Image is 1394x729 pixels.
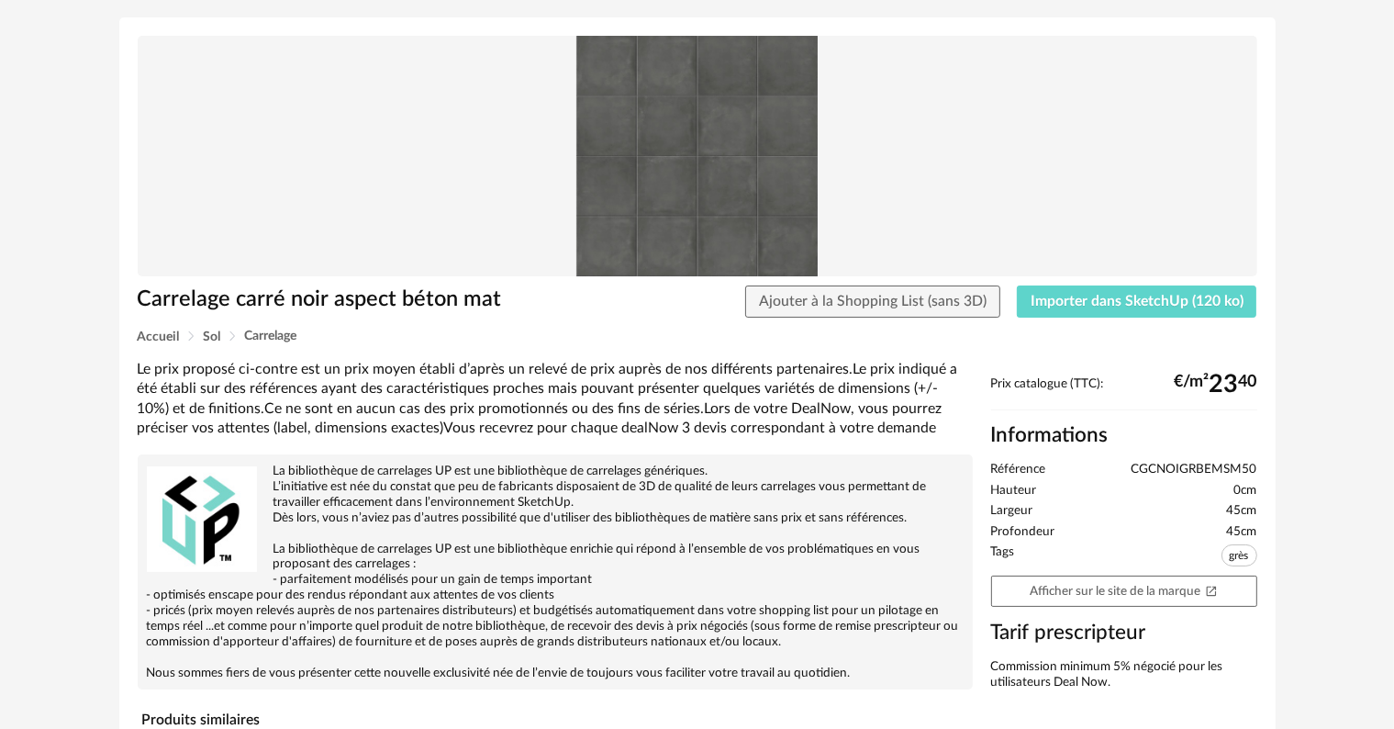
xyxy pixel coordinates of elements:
div: Commission minimum 5% négocié pour les utilisateurs Deal Now. [991,659,1257,691]
span: Carrelage [245,330,297,342]
a: Afficher sur le site de la marqueOpen In New icon [991,576,1257,608]
span: Tags [991,544,1015,571]
h1: Carrelage carré noir aspect béton mat [138,286,594,314]
div: Breadcrumb [138,330,1257,343]
span: Hauteur [991,483,1037,499]
span: 45cm [1227,503,1257,520]
img: Product pack shot [138,36,1257,276]
span: 0cm [1234,483,1257,499]
img: brand logo [147,464,257,574]
span: Ajouter à la Shopping List (sans 3D) [759,294,987,308]
span: Largeur [991,503,1033,520]
button: Ajouter à la Shopping List (sans 3D) [745,286,1000,319]
div: €/m² 40 [1175,377,1257,392]
span: 23 [1210,377,1239,392]
span: Importer dans SketchUp (120 ko) [1031,294,1243,308]
span: grès [1221,544,1257,566]
div: Prix catalogue (TTC): [991,376,1257,410]
span: Référence [991,462,1046,478]
span: Accueil [138,331,180,343]
span: Open In New icon [1205,584,1218,597]
h3: Tarif prescripteur [991,620,1257,646]
span: Profondeur [991,524,1055,541]
div: La bibliothèque de carrelages UP est une bibliothèque de carrelages génériques. L’initiative est ... [147,464,964,680]
span: CGCNOIGRBEMSM50 [1132,462,1257,478]
span: Sol [204,331,221,343]
div: Le prix proposé ci-contre est un prix moyen établi d’après un relevé de prix auprès de nos différ... [138,360,973,438]
button: Importer dans SketchUp (120 ko) [1017,286,1257,319]
span: 45cm [1227,524,1257,541]
h2: Informations [991,422,1257,449]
